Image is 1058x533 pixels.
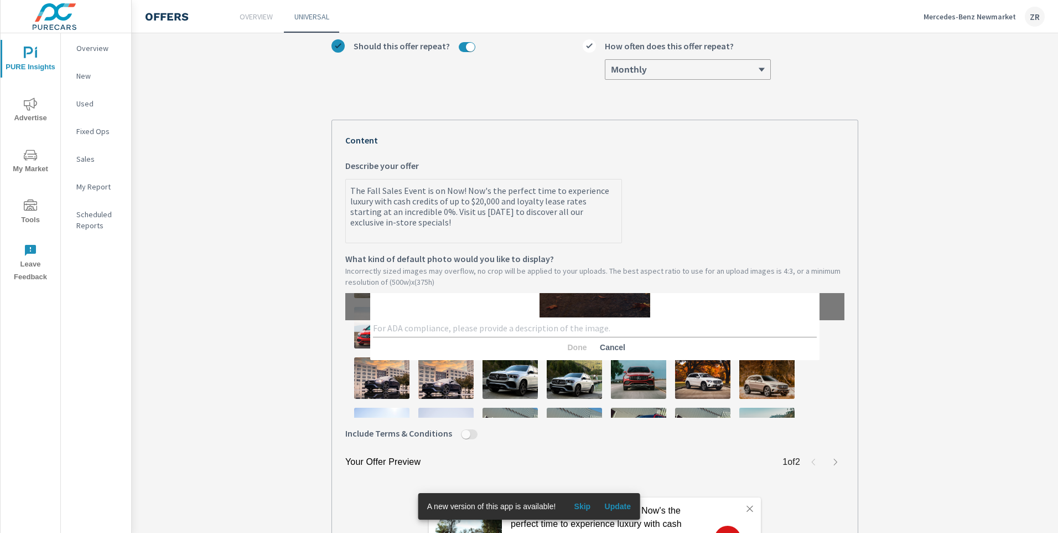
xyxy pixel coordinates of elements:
[61,123,131,140] div: Fixed Ops
[76,181,122,192] p: My Report
[345,159,419,172] span: Describe your offer
[61,40,131,57] div: Overview
[4,244,57,284] span: Leave Feedback
[76,209,122,231] p: Scheduled Reports
[547,408,602,449] img: description
[61,95,131,112] div: Used
[346,181,621,243] textarea: Describe your offer
[605,39,734,53] span: How often does this offer repeat?
[354,408,409,449] img: description
[483,357,538,399] img: description
[61,206,131,234] div: Scheduled Reports
[569,501,595,511] span: Skip
[345,265,844,288] p: Incorrectly sized images may overflow, no crop will be applied to your uploads. The best aspect r...
[427,502,556,511] span: A new version of this app is available!
[345,134,844,147] p: Content
[354,39,450,53] span: Should this offer repeat?
[466,42,475,52] button: Should this offer repeat?
[61,178,131,195] div: My Report
[461,429,470,439] button: Include Terms & Conditions
[675,357,730,399] img: description
[145,10,189,23] h4: Offers
[611,408,666,449] img: description
[611,64,647,75] h6: Monthly
[1025,7,1045,27] div: ZR
[739,357,795,399] img: description
[604,501,631,511] span: Update
[345,252,554,265] span: What kind of default photo would you like to display?
[599,342,626,352] span: Cancel
[675,408,730,449] img: description
[76,126,122,137] p: Fixed Ops
[354,357,409,399] img: description
[4,148,57,176] span: My Market
[61,151,131,167] div: Sales
[595,337,630,357] button: Cancel
[547,357,602,399] img: description
[76,43,122,54] p: Overview
[1,33,60,288] div: nav menu
[600,498,635,515] button: Update
[76,70,122,81] p: New
[4,199,57,227] span: Tools
[418,408,474,449] img: description
[76,153,122,165] p: Sales
[924,12,1016,22] p: Mercedes-Benz Newmarket
[483,408,538,449] img: description
[611,357,666,399] img: description
[294,11,329,22] p: Universal
[564,498,600,515] button: Skip
[354,307,409,348] img: description
[61,68,131,84] div: New
[782,455,800,469] p: 1 of 2
[240,11,273,22] p: Overview
[418,357,474,399] img: description
[610,65,611,75] input: How often does this offer repeat?
[739,408,795,449] img: description
[4,98,57,125] span: Advertise
[76,98,122,109] p: Used
[345,455,421,469] p: Your Offer Preview
[4,47,57,74] span: PURE Insights
[345,427,452,440] span: Include Terms & Conditions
